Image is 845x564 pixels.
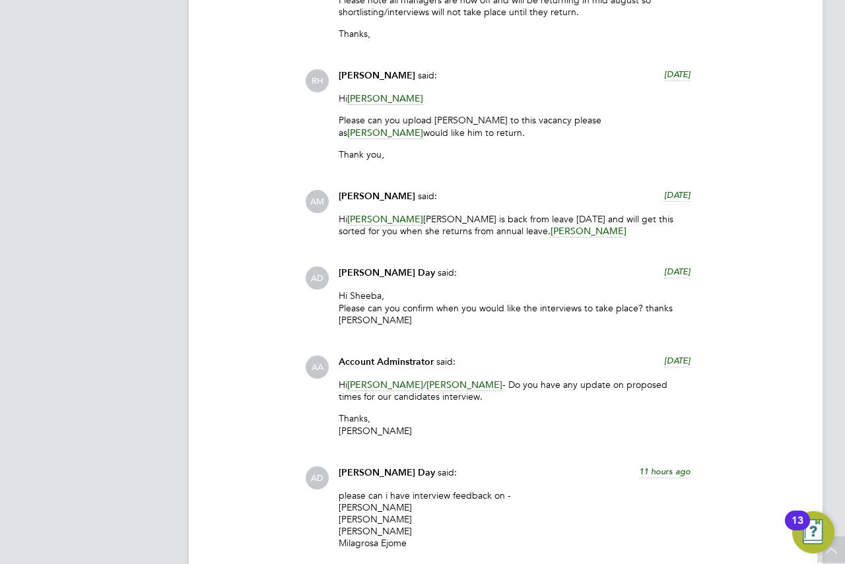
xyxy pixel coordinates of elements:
[339,28,691,40] p: Thanks,
[551,225,626,237] span: [PERSON_NAME]
[664,69,691,80] span: [DATE]
[339,92,691,104] p: Hi
[339,213,691,237] p: Hi [PERSON_NAME] is back from leave [DATE] and will get this sorted for you when she returns from...
[438,266,457,278] span: said:
[306,356,329,379] span: AA
[438,466,457,478] span: said:
[347,213,423,226] span: [PERSON_NAME]
[426,379,502,391] span: [PERSON_NAME]
[664,189,691,201] span: [DATE]
[639,466,691,477] span: 11 hours ago
[664,355,691,366] span: [DATE]
[306,266,329,290] span: AD
[339,412,691,436] p: Thanks, [PERSON_NAME]
[339,191,415,202] span: [PERSON_NAME]
[339,290,691,326] p: Hi Sheeba, Please can you confirm when you would like the interviews to take place? thanks [PERSO...
[339,356,434,367] span: Account Adminstrator
[339,148,691,160] p: Thank you,
[339,267,435,278] span: [PERSON_NAME] Day
[347,379,423,391] span: [PERSON_NAME]
[792,520,803,538] div: 13
[339,467,435,478] span: [PERSON_NAME] Day
[418,69,437,81] span: said:
[306,69,329,92] span: RH
[418,190,437,202] span: said:
[339,489,691,549] p: please can i have interview feedback on - [PERSON_NAME] [PERSON_NAME] [PERSON_NAME] Milagrosa Ejome
[792,511,834,553] button: Open Resource Center, 13 new notifications
[436,356,456,367] span: said:
[339,114,691,138] p: Please can you upload [PERSON_NAME] to this vacancy please as would like him to return.
[339,379,691,402] p: Hi / - Do you have any update on proposed times for our candidates interview.
[306,466,329,489] span: AD
[347,127,423,139] span: [PERSON_NAME]
[347,92,423,105] span: [PERSON_NAME]
[664,266,691,277] span: [DATE]
[339,70,415,81] span: [PERSON_NAME]
[306,190,329,213] span: AM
